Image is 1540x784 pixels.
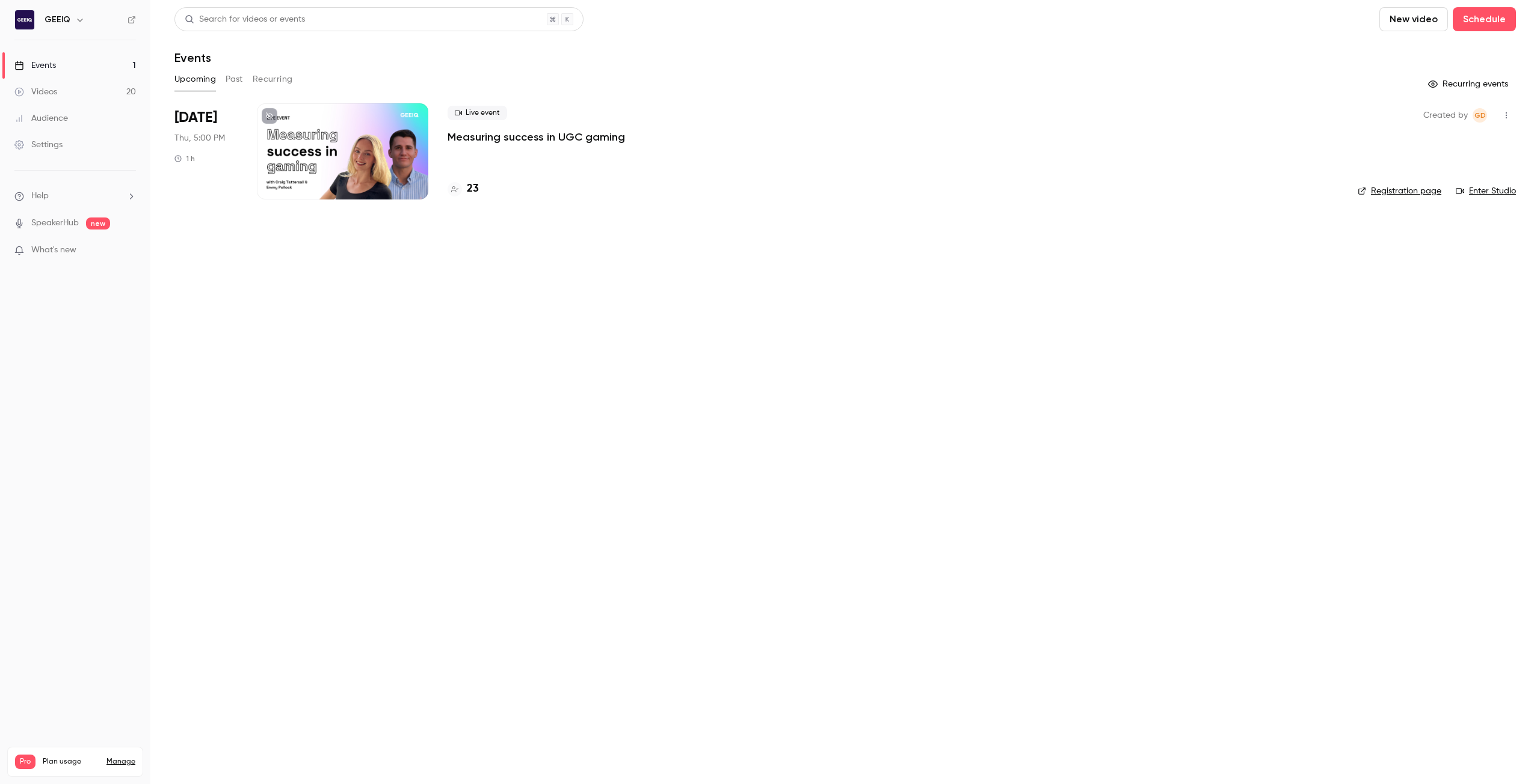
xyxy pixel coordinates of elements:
div: 1 h [174,154,195,163]
span: new [86,217,110,229]
span: Thu, 5:00 PM [174,132,225,144]
h1: Events [174,50,211,65]
button: New video [1379,7,1448,31]
a: Manage [106,757,135,767]
span: GD [1474,108,1486,123]
iframe: Noticeable Trigger [122,245,136,256]
h4: 23 [467,181,479,197]
span: What's new [31,244,76,257]
span: Created by [1423,108,1468,123]
button: Past [226,70,243,89]
a: 23 [448,181,479,197]
button: Recurring [253,70,293,89]
li: help-dropdown-opener [14,190,136,202]
span: Plan usage [43,757,99,767]
h6: GEEIQ [45,14,70,26]
div: Events [14,59,56,71]
button: Upcoming [174,70,216,89]
div: Videos [14,86,57,98]
img: GEEIQ [15,10,34,29]
a: Enter Studio [1456,185,1516,197]
a: Measuring success in UGC gaming [448,130,625,144]
div: Search for videos or events [185,13,305,26]
span: Live event [448,106,507,120]
button: Schedule [1453,7,1516,31]
a: SpeakerHub [31,217,79,229]
span: Help [31,190,49,202]
span: Giovanna Demopoulos [1473,108,1487,123]
button: Recurring events [1423,74,1516,94]
div: Settings [14,139,63,151]
div: Audience [14,112,68,124]
a: Registration page [1358,185,1441,197]
div: Oct 9 Thu, 5:00 PM (Europe/London) [174,103,238,199]
span: Pro [15,755,35,769]
span: [DATE] [174,108,217,127]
